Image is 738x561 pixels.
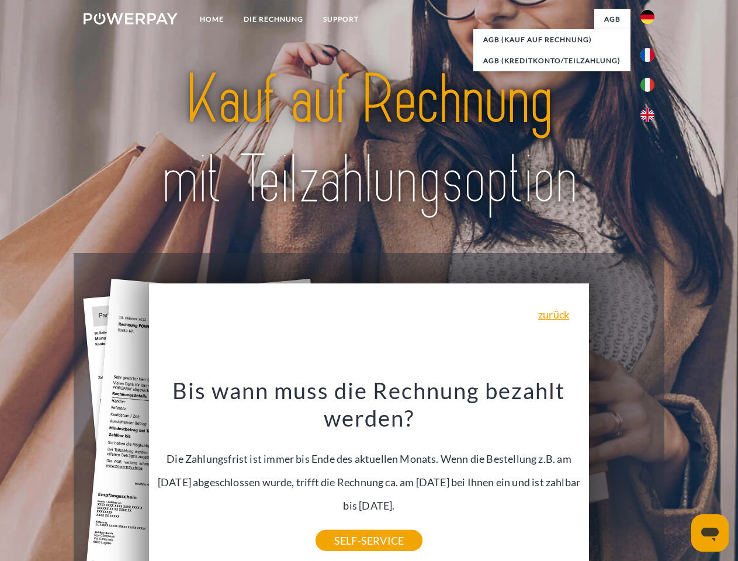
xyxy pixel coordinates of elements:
[640,10,654,24] img: de
[234,9,313,30] a: DIE RECHNUNG
[640,48,654,62] img: fr
[190,9,234,30] a: Home
[156,376,583,541] div: Die Zahlungsfrist ist immer bis Ende des aktuellen Monats. Wenn die Bestellung z.B. am [DATE] abg...
[473,50,630,71] a: AGB (Kreditkonto/Teilzahlung)
[112,56,626,224] img: title-powerpay_de.svg
[538,309,569,320] a: zurück
[473,29,630,50] a: AGB (Kauf auf Rechnung)
[156,376,583,432] h3: Bis wann muss die Rechnung bezahlt werden?
[313,9,369,30] a: SUPPORT
[640,78,654,92] img: it
[691,514,729,552] iframe: Schaltfläche zum Öffnen des Messaging-Fensters
[316,530,422,551] a: SELF-SERVICE
[84,13,178,25] img: logo-powerpay-white.svg
[594,9,630,30] a: agb
[640,108,654,122] img: en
